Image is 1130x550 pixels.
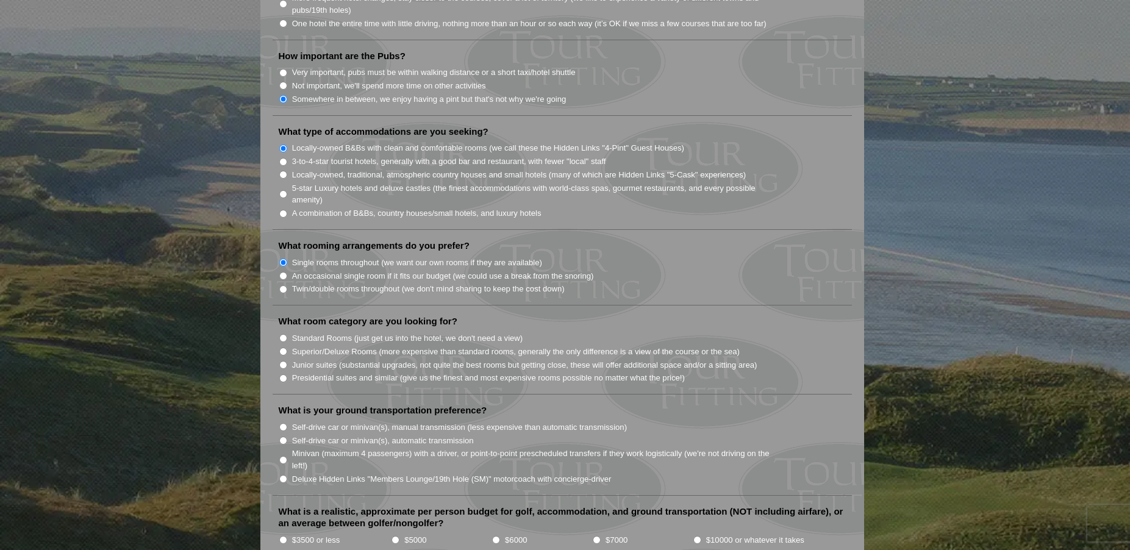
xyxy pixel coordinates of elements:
label: Deluxe Hidden Links "Members Lounge/19th Hole (SM)" motorcoach with concierge-driver [292,473,612,485]
label: Minivan (maximum 4 passengers) with a driver, or point-to-point prescheduled transfers if they wo... [292,448,782,471]
label: An occasional single room if it fits our budget (we could use a break from the snoring) [292,270,594,282]
label: Single rooms throughout (we want our own rooms if they are available) [292,257,542,269]
label: $10000 or whatever it takes [706,534,804,546]
label: Somewhere in between, we enjoy having a pint but that's not why we're going [292,93,567,105]
label: Junior suites (substantial upgrades, not quite the best rooms but getting close, these will offer... [292,359,757,371]
label: Locally-owned B&Bs with clean and comfortable rooms (we call these the Hidden Links "4-Pint" Gues... [292,142,684,154]
label: Very important, pubs must be within walking distance or a short taxi/hotel shuttle [292,66,576,79]
label: What room category are you looking for? [279,315,457,327]
label: Not important, we'll spend more time on other activities [292,80,486,92]
label: What is your ground transportation preference? [279,404,487,416]
label: Superior/Deluxe Rooms (more expensive than standard rooms, generally the only difference is a vie... [292,346,740,358]
label: Presidential suites and similar (give us the finest and most expensive rooms possible no matter w... [292,372,685,384]
label: 5-star Luxury hotels and deluxe castles (the finest accommodations with world-class spas, gourmet... [292,182,782,206]
label: Standard Rooms (just get us into the hotel, we don't need a view) [292,332,523,345]
label: What type of accommodations are you seeking? [279,126,488,138]
label: How important are the Pubs? [279,50,406,62]
label: One hotel the entire time with little driving, nothing more than an hour or so each way (it’s OK ... [292,18,767,30]
label: What rooming arrangements do you prefer? [279,240,470,252]
label: $7000 [606,534,628,546]
label: Self-drive car or minivan(s), manual transmission (less expensive than automatic transmission) [292,421,627,434]
label: A combination of B&Bs, country houses/small hotels, and luxury hotels [292,207,542,220]
label: $3500 or less [292,534,340,546]
label: 3-to-4-star tourist hotels, generally with a good bar and restaurant, with fewer "local" staff [292,155,606,168]
label: $6000 [505,534,527,546]
label: Locally-owned, traditional, atmospheric country houses and small hotels (many of which are Hidden... [292,169,746,181]
label: Self-drive car or minivan(s), automatic transmission [292,435,474,447]
label: Twin/double rooms throughout (we don't mind sharing to keep the cost down) [292,283,565,295]
label: $5000 [404,534,426,546]
label: What is a realistic, approximate per person budget for golf, accommodation, and ground transporta... [279,505,846,529]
